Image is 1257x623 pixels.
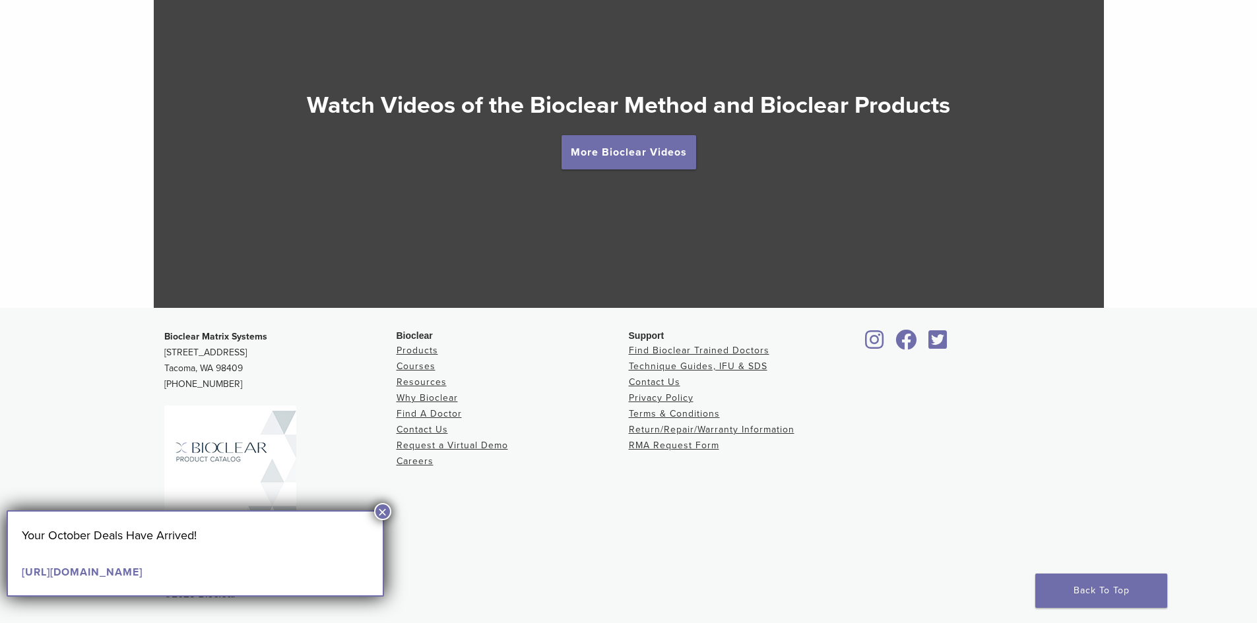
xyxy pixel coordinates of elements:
img: Bioclear [164,405,296,576]
button: Close [374,503,391,520]
a: Courses [397,361,435,372]
a: Privacy Policy [629,392,693,403]
p: Your October Deals Have Arrived! [22,525,369,545]
a: Bioclear [891,338,922,351]
a: Find A Doctor [397,408,462,419]
a: Bioclear [861,338,889,351]
span: Bioclear [397,330,433,341]
a: Why Bioclear [397,392,458,403]
a: Back To Top [1035,574,1167,608]
a: Find Bioclear Trained Doctors [629,345,769,356]
a: Resources [397,376,447,388]
div: ©2025 Bioclear [164,586,1093,602]
a: Contact Us [629,376,680,388]
a: [URL][DOMAIN_NAME] [22,566,143,579]
a: Request a Virtual Demo [397,440,508,451]
strong: Bioclear Matrix Systems [164,331,267,342]
a: Products [397,345,438,356]
a: Bioclear [924,338,952,351]
p: [STREET_ADDRESS] Tacoma, WA 98409 [PHONE_NUMBER] [164,329,397,392]
a: Contact Us [397,424,448,435]
h2: Watch Videos of the Bioclear Method and Bioclear Products [154,90,1104,121]
span: Support [629,330,664,341]
a: More Bioclear Videos [562,135,696,169]
a: Technique Guides, IFU & SDS [629,361,767,372]
a: RMA Request Form [629,440,719,451]
a: Terms & Conditions [629,408,720,419]
a: Careers [397,456,434,467]
a: Return/Repair/Warranty Information [629,424,794,435]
